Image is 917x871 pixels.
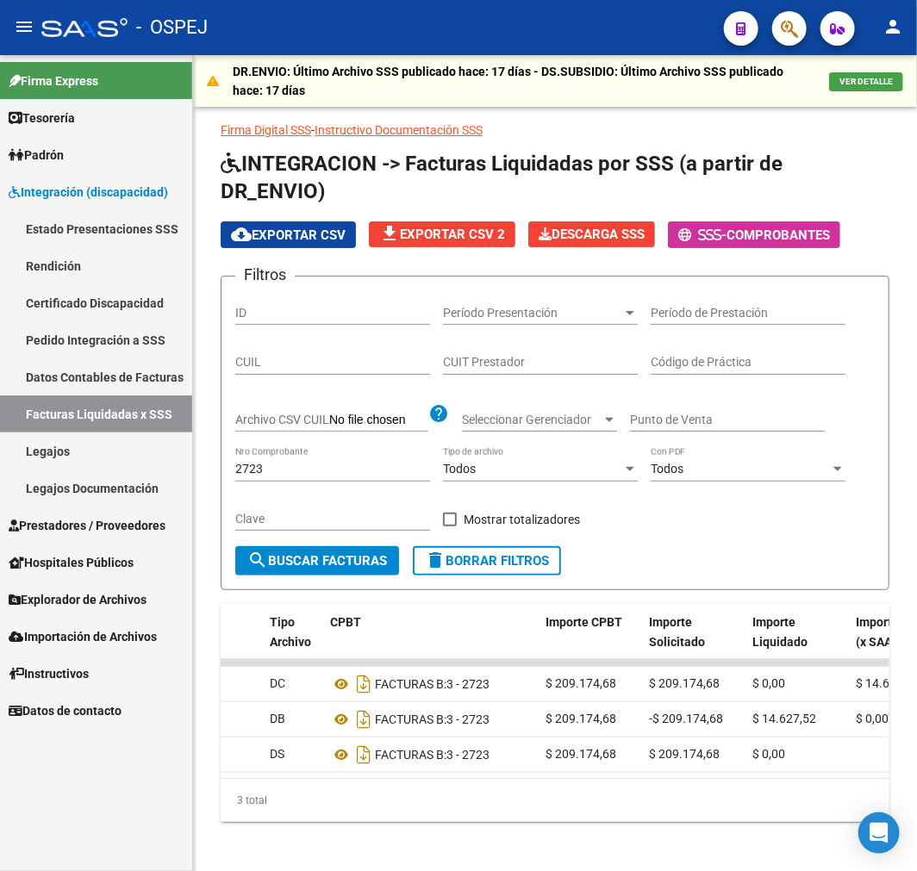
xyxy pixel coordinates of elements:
mat-icon: cloud_download [231,224,252,245]
span: Comprobantes [727,227,830,243]
datatable-header-cell: Tipo Archivo [263,604,323,680]
mat-icon: delete [425,550,446,570]
span: Importe Liquidado [752,615,808,649]
span: Exportar CSV 2 [379,227,505,242]
span: CPBT [330,615,361,629]
h3: Filtros [235,263,295,287]
i: Descargar documento [352,670,375,698]
span: Importación de Archivos [9,627,157,646]
span: $ 209.174,68 [546,676,616,690]
span: Importe CPBT [546,615,622,629]
span: $ 0,00 [856,712,889,725]
span: DC [270,676,285,690]
span: Período Presentación [443,306,622,320]
span: DB [270,712,285,725]
span: Tesorería [9,109,75,128]
span: Instructivos [9,664,89,683]
span: Descarga SSS [539,227,645,242]
span: $ 209.174,68 [546,747,616,761]
span: Todos [443,462,476,476]
span: Importe Solicitado [649,615,705,649]
p: DR.ENVIO: Último Archivo SSS publicado hace: 17 días - DS.SUBSIDIO: Último Archivo SSS publicado ... [233,62,815,100]
span: Prestadores / Proveedores [9,516,165,535]
span: Todos [651,462,683,476]
i: Descargar documento [352,741,375,768]
span: Tipo Archivo [270,615,311,649]
mat-icon: menu [14,16,34,37]
span: FACTURAS B: [375,748,446,762]
mat-icon: person [883,16,903,37]
input: Archivo CSV CUIL [329,413,428,428]
a: Firma Digital SSS [221,123,311,137]
span: $ 209.174,68 [649,676,720,690]
i: Descargar documento [352,706,375,733]
span: Buscar Facturas [247,553,387,569]
a: Instructivo Documentación SSS [315,123,483,137]
mat-icon: help [428,403,449,424]
button: VER DETALLE [829,72,903,91]
span: Explorador de Archivos [9,590,147,609]
button: Descarga SSS [528,221,655,247]
span: Seleccionar Gerenciador [462,413,602,427]
span: DS [270,747,284,761]
mat-icon: search [247,550,268,570]
div: Open Intercom Messenger [858,812,900,854]
span: Exportar CSV [231,227,346,243]
span: - OSPEJ [136,9,208,47]
span: Integración (discapacidad) [9,183,168,202]
span: -$ 209.174,68 [649,712,723,725]
div: 3 total [221,779,889,822]
datatable-header-cell: Importe Solicitado [642,604,745,680]
datatable-header-cell: Importe Liquidado [745,604,849,680]
span: $ 0,00 [752,747,785,761]
button: Exportar CSV 2 [369,221,515,247]
app-download-masive: Descarga masiva de comprobantes (adjuntos) [528,221,655,248]
div: 3 - 2723 [330,670,532,698]
span: Archivo CSV CUIL [235,413,329,426]
datatable-header-cell: CPBT [323,604,539,680]
span: $ 14.627,52 [752,712,816,725]
span: FACTURAS B: [375,712,446,726]
span: Datos de contacto [9,701,122,720]
mat-icon: file_download [379,223,400,244]
datatable-header-cell: Importe CPBT [539,604,642,680]
button: Borrar Filtros [413,546,561,575]
span: FACTURAS B: [375,677,446,691]
span: $ 0,00 [752,676,785,690]
span: INTEGRACION -> Facturas Liquidadas por SSS (a partir de DR_ENVIO) [221,152,783,203]
div: 3 - 2723 [330,741,532,768]
button: Buscar Facturas [235,546,399,575]
button: Exportar CSV [221,221,356,248]
span: Padrón [9,146,64,165]
span: Hospitales Públicos [9,553,134,572]
span: $ 209.174,68 [649,747,720,761]
span: $ 209.174,68 [546,712,616,725]
span: VER DETALLE [839,77,893,86]
div: 3 - 2723 [330,706,532,733]
span: - [678,227,727,243]
button: -Comprobantes [668,221,840,248]
span: Firma Express [9,72,98,90]
span: Borrar Filtros [425,553,549,569]
p: - [221,121,889,140]
span: Mostrar totalizadores [464,509,580,530]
